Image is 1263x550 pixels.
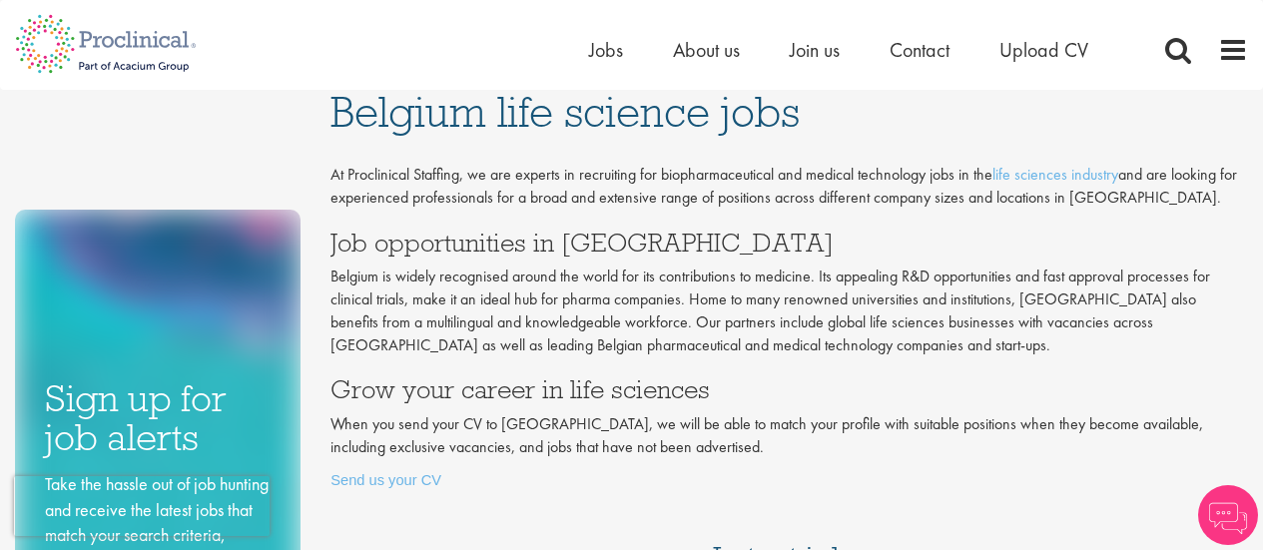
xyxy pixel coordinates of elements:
[330,266,1248,356] p: Belgium is widely recognised around the world for its contributions to medicine. Its appealing R&...
[330,472,441,488] a: Send us your CV
[992,164,1118,185] a: life sciences industry
[330,85,800,139] span: Belgium life science jobs
[790,37,840,63] a: Join us
[330,230,1248,256] h3: Job opportunities in [GEOGRAPHIC_DATA]
[14,476,270,536] iframe: reCAPTCHA
[330,164,1248,210] p: At Proclinical Staffing, we are experts in recruiting for biopharmaceutical and medical technolog...
[999,37,1088,63] a: Upload CV
[1198,485,1258,545] img: Chatbot
[330,376,1248,402] h3: Grow your career in life sciences
[45,379,271,456] h3: Sign up for job alerts
[673,37,740,63] a: About us
[890,37,949,63] a: Contact
[330,413,1248,459] p: When you send your CV to [GEOGRAPHIC_DATA], we will be able to match your profile with suitable p...
[589,37,623,63] a: Jobs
